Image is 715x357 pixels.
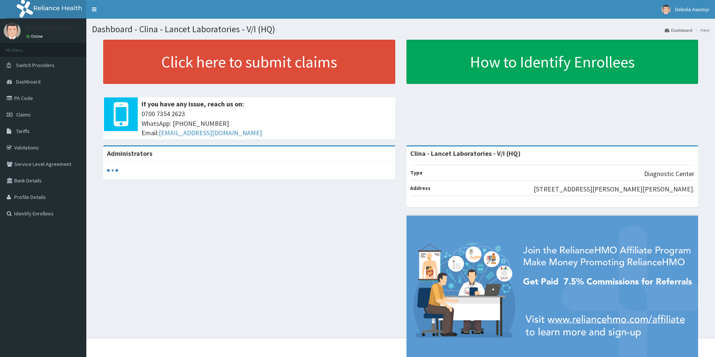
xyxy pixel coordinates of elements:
[406,40,698,84] a: How to Identify Enrollees
[103,40,395,84] a: Click here to submit claims
[534,184,694,194] p: [STREET_ADDRESS][PERSON_NAME][PERSON_NAME].
[159,128,262,137] a: [EMAIL_ADDRESS][DOMAIN_NAME]
[410,185,431,191] b: Address
[665,27,692,33] a: Dashboard
[141,100,244,108] b: If you have any issue, reach us on:
[107,165,118,176] svg: audio-loading
[16,78,41,85] span: Dashboard
[141,109,391,138] span: 0700 7354 2623 WhatsApp: [PHONE_NUMBER] Email:
[16,128,30,134] span: Tariffs
[410,149,521,158] strong: Clina - Lancet Laboratories - V/I (HQ)
[410,169,423,176] b: Type
[675,6,709,13] span: Debola Awoniyi
[644,169,694,179] p: Diagnostic Center
[4,22,21,39] img: User Image
[16,62,54,69] span: Switch Providers
[92,24,709,34] h1: Dashboard - Clina - Lancet Laboratories - V/I (HQ)
[26,34,44,39] a: Online
[16,111,31,118] span: Claims
[107,149,152,158] b: Administrators
[661,5,671,14] img: User Image
[26,24,71,31] p: Debola Awoniyi
[693,27,709,33] li: Here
